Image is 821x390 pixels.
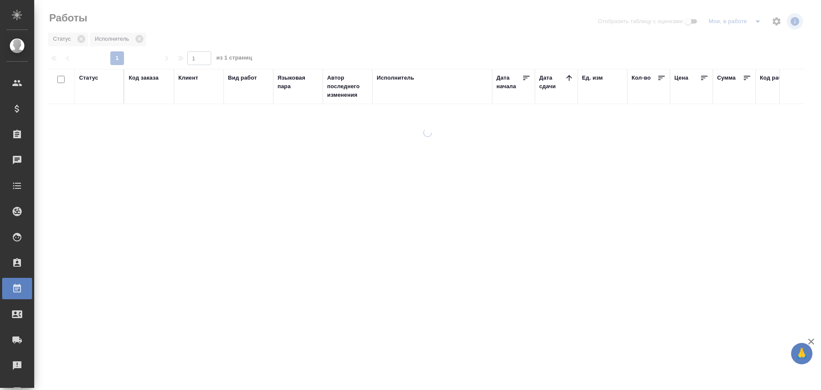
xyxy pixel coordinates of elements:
[327,74,368,99] div: Автор последнего изменения
[228,74,257,82] div: Вид работ
[178,74,198,82] div: Клиент
[79,74,98,82] div: Статус
[674,74,688,82] div: Цена
[791,343,812,364] button: 🙏
[278,74,319,91] div: Языковая пара
[377,74,414,82] div: Исполнитель
[582,74,603,82] div: Ед. изм
[496,74,522,91] div: Дата начала
[760,74,793,82] div: Код работы
[717,74,735,82] div: Сумма
[632,74,651,82] div: Кол-во
[794,345,809,363] span: 🙏
[539,74,565,91] div: Дата сдачи
[129,74,159,82] div: Код заказа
